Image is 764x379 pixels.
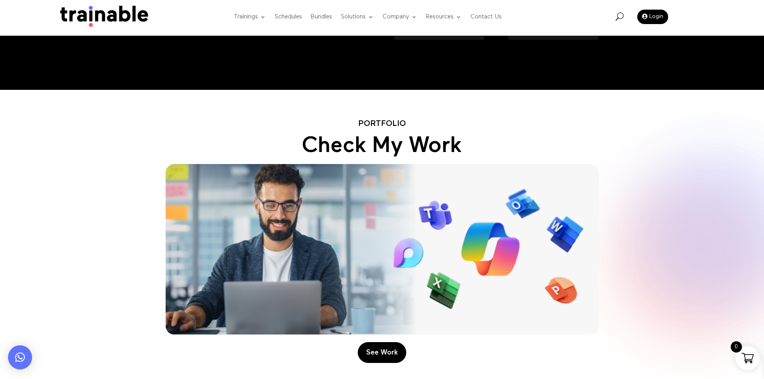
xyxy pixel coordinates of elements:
span: U [616,12,624,20]
p: Portfolio [166,120,599,127]
a: Solutions [341,1,374,33]
a: Login [637,10,668,24]
img: Prepare your organization for Copilot for Microsoft 365 (2) [166,164,599,334]
a: Contact Us [470,1,502,33]
a: See Work [358,342,406,363]
a: Company [383,1,417,33]
h2: Check My Work [166,133,599,164]
a: Bundles [311,1,332,33]
a: Schedules [275,1,302,33]
a: Resources [426,1,462,33]
a: Trainings [234,1,266,33]
span: 0 [731,341,742,353]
